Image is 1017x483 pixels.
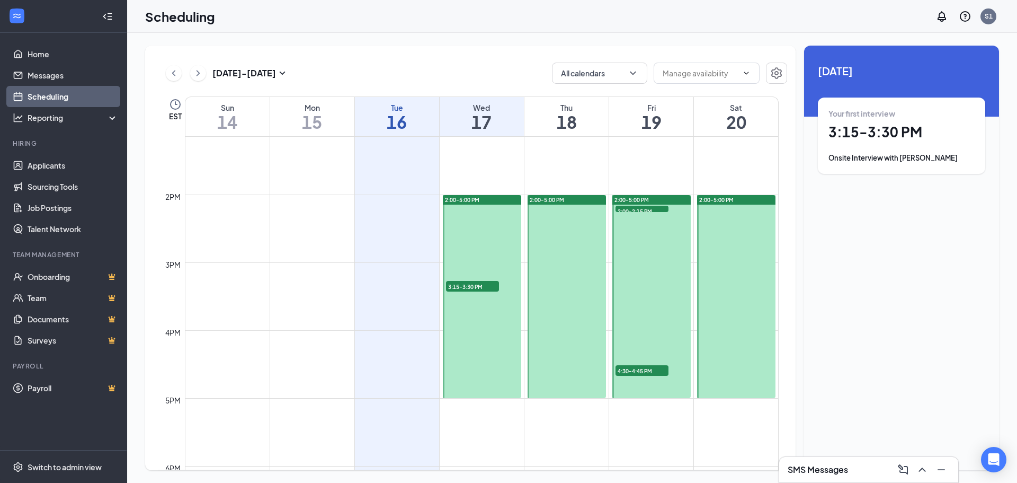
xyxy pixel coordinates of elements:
[28,197,118,218] a: Job Postings
[615,365,668,376] span: 4:30-4:45 PM
[609,102,693,113] div: Fri
[897,463,909,476] svg: ComposeMessage
[168,67,179,80] svg: ChevronLeft
[28,309,118,330] a: DocumentsCrown
[166,65,182,81] button: ChevronLeft
[190,65,206,81] button: ChevronRight
[12,11,22,21] svg: WorkstreamLogo
[524,97,609,136] a: September 18, 2025
[270,113,354,131] h1: 15
[28,218,118,240] a: Talent Network
[694,97,778,136] a: September 20, 2025
[145,7,215,25] h1: Scheduling
[828,108,975,119] div: Your first interview
[163,462,183,474] div: 6pm
[28,330,118,351] a: SurveysCrown
[13,362,116,371] div: Payroll
[276,67,289,80] svg: SmallChevronDown
[163,394,183,406] div: 5pm
[615,206,668,216] span: 2:00-2:15 PM
[552,63,647,84] button: All calendarsChevronDown
[916,463,929,476] svg: ChevronUp
[270,102,354,113] div: Mon
[28,462,102,472] div: Switch to admin view
[828,123,975,141] h1: 3:15 - 3:30 PM
[355,97,439,136] a: September 16, 2025
[935,463,948,476] svg: Minimize
[28,377,118,399] a: PayrollCrown
[270,97,354,136] a: September 15, 2025
[355,113,439,131] h1: 16
[440,113,524,131] h1: 17
[766,63,787,84] button: Settings
[914,461,931,478] button: ChevronUp
[663,67,738,79] input: Manage availability
[28,287,118,309] a: TeamCrown
[28,112,119,123] div: Reporting
[102,11,113,22] svg: Collapse
[13,139,116,148] div: Hiring
[935,10,948,23] svg: Notifications
[169,98,182,111] svg: Clock
[524,102,609,113] div: Thu
[788,464,848,476] h3: SMS Messages
[828,153,975,163] div: Onsite Interview with [PERSON_NAME]
[163,191,183,203] div: 2pm
[614,196,649,204] span: 2:00-5:00 PM
[609,97,693,136] a: September 19, 2025
[985,12,993,21] div: S1
[185,97,270,136] a: September 14, 2025
[895,461,912,478] button: ComposeMessage
[13,112,23,123] svg: Analysis
[530,196,564,204] span: 2:00-5:00 PM
[628,68,638,78] svg: ChevronDown
[770,67,783,80] svg: Settings
[524,113,609,131] h1: 18
[28,176,118,197] a: Sourcing Tools
[212,67,276,79] h3: [DATE] - [DATE]
[609,113,693,131] h1: 19
[13,462,23,472] svg: Settings
[440,102,524,113] div: Wed
[981,447,1006,472] div: Open Intercom Messenger
[13,250,116,259] div: Team Management
[933,461,950,478] button: Minimize
[440,97,524,136] a: September 17, 2025
[163,259,183,270] div: 3pm
[445,196,479,204] span: 2:00-5:00 PM
[699,196,734,204] span: 2:00-5:00 PM
[169,111,182,121] span: EST
[742,69,751,77] svg: ChevronDown
[185,113,270,131] h1: 14
[28,65,118,86] a: Messages
[163,327,183,338] div: 4pm
[28,266,118,287] a: OnboardingCrown
[193,67,203,80] svg: ChevronRight
[28,86,118,107] a: Scheduling
[694,102,778,113] div: Sat
[818,63,985,79] span: [DATE]
[446,281,499,292] span: 3:15-3:30 PM
[185,102,270,113] div: Sun
[959,10,971,23] svg: QuestionInfo
[355,102,439,113] div: Tue
[694,113,778,131] h1: 20
[28,155,118,176] a: Applicants
[28,43,118,65] a: Home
